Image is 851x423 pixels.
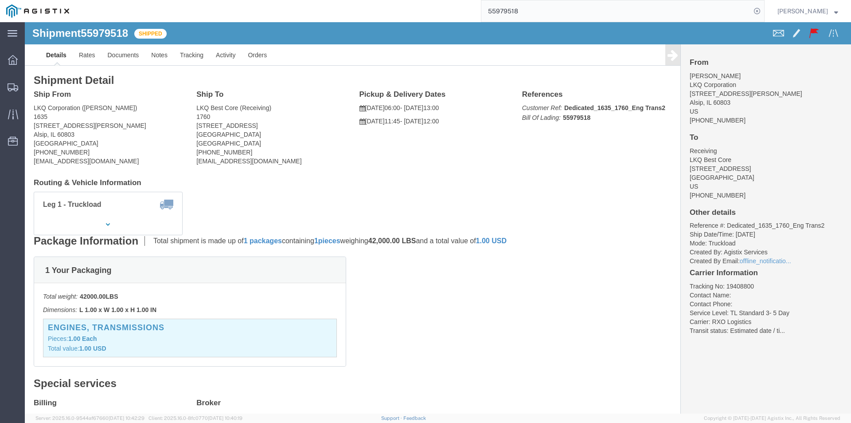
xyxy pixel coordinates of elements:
a: Support [381,415,403,421]
input: Search for shipment number, reference number [481,0,751,22]
button: [PERSON_NAME] [777,6,839,16]
iframe: FS Legacy Container [25,22,851,414]
span: Copyright © [DATE]-[DATE] Agistix Inc., All Rights Reserved [704,415,840,422]
a: Feedback [403,415,426,421]
img: logo [6,4,69,18]
span: [DATE] 10:42:29 [109,415,144,421]
span: [DATE] 10:40:19 [208,415,242,421]
span: Server: 2025.16.0-9544af67660 [35,415,144,421]
span: Matt Sweet [777,6,828,16]
span: Client: 2025.16.0-8fc0770 [148,415,242,421]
